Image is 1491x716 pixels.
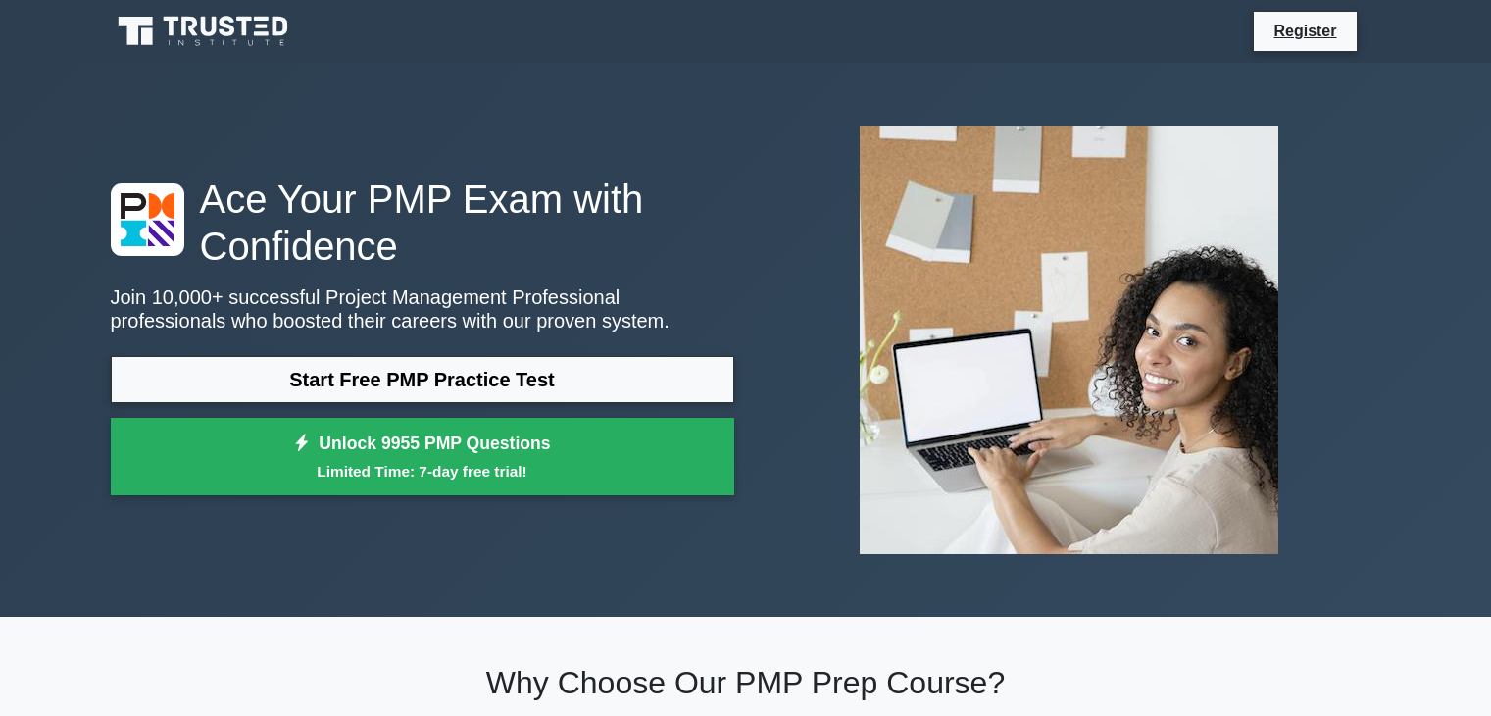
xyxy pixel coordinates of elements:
[1262,19,1348,43] a: Register
[135,460,710,483] small: Limited Time: 7-day free trial!
[111,356,734,403] a: Start Free PMP Practice Test
[111,664,1381,701] h2: Why Choose Our PMP Prep Course?
[111,418,734,496] a: Unlock 9955 PMP QuestionsLimited Time: 7-day free trial!
[111,176,734,270] h1: Ace Your PMP Exam with Confidence
[111,285,734,332] p: Join 10,000+ successful Project Management Professional professionals who boosted their careers w...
